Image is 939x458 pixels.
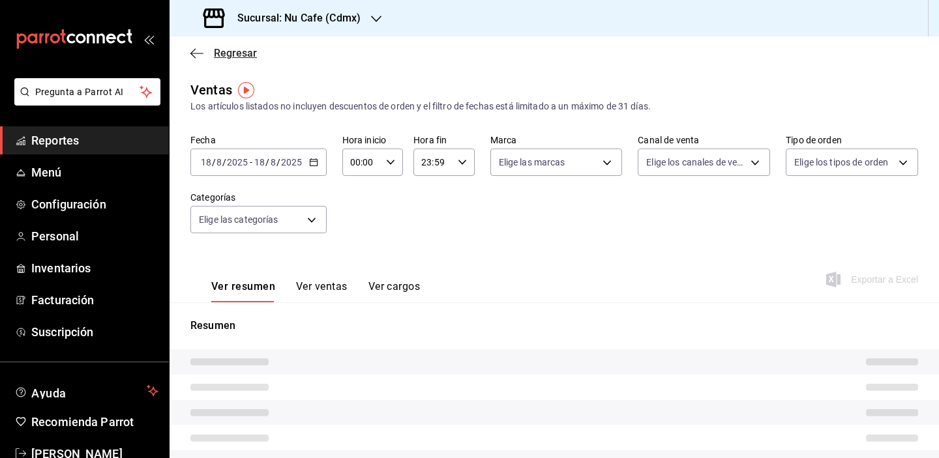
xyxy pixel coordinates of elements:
button: Ver resumen [211,280,275,302]
span: Facturación [31,291,158,309]
span: Reportes [31,132,158,149]
span: Personal [31,227,158,245]
span: Regresar [214,47,257,59]
input: -- [200,157,212,167]
label: Categorías [190,193,327,202]
span: Suscripción [31,323,158,341]
input: -- [270,157,276,167]
span: Elige las marcas [499,156,565,169]
h3: Sucursal: Nu Cafe (Cdmx) [227,10,361,26]
button: open_drawer_menu [143,34,154,44]
span: Menú [31,164,158,181]
span: - [250,157,252,167]
button: Regresar [190,47,257,59]
span: Elige los tipos de orden [794,156,888,169]
span: Recomienda Parrot [31,413,158,431]
button: Ver ventas [296,280,348,302]
span: Elige los canales de venta [646,156,746,169]
span: / [222,157,226,167]
span: / [265,157,269,167]
input: -- [216,157,222,167]
span: Configuración [31,195,158,213]
button: Ver cargos [368,280,421,302]
button: Pregunta a Parrot AI [14,78,160,106]
span: Elige las categorías [199,213,278,226]
label: Hora inicio [342,136,403,145]
p: Resumen [190,318,918,334]
label: Marca [490,136,623,145]
label: Fecha [190,136,327,145]
span: Inventarios [31,259,158,277]
input: -- [254,157,265,167]
label: Tipo de orden [786,136,918,145]
span: Pregunta a Parrot AI [35,85,140,99]
label: Hora fin [413,136,474,145]
a: Pregunta a Parrot AI [9,94,160,108]
span: Ayuda [31,383,142,399]
span: / [212,157,216,167]
div: Ventas [190,80,232,100]
span: / [276,157,280,167]
div: navigation tabs [211,280,420,302]
div: Los artículos listados no incluyen descuentos de orden y el filtro de fechas está limitado a un m... [190,100,918,113]
input: ---- [280,157,303,167]
img: Tooltip marker [238,82,254,98]
label: Canal de venta [638,136,770,145]
input: ---- [226,157,248,167]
